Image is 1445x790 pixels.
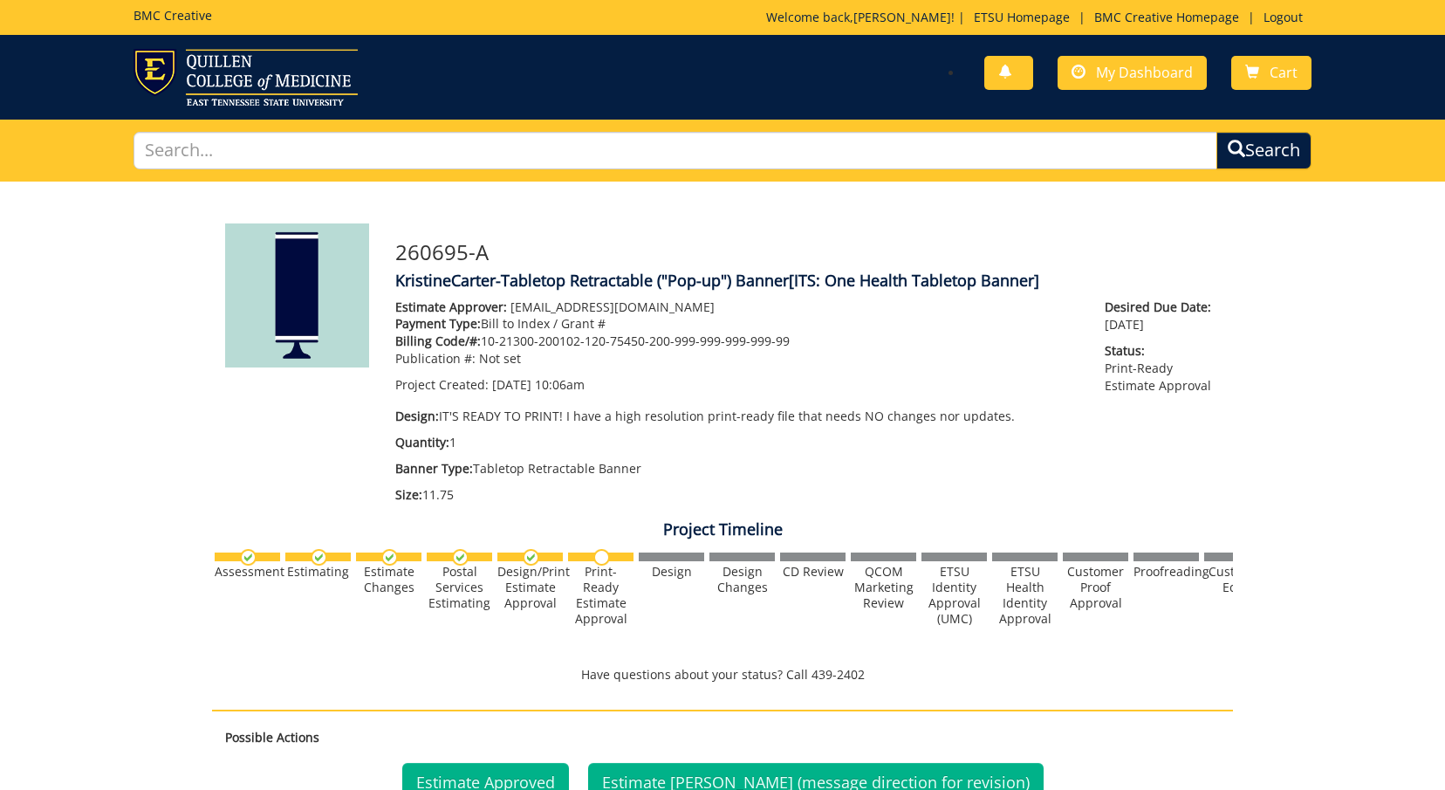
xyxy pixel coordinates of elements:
span: Quantity: [395,434,449,450]
div: ETSU Identity Approval (UMC) [921,564,987,627]
p: 11.75 [395,486,1079,504]
p: Have questions about your status? Call 439-2402 [212,666,1233,684]
img: checkmark [523,549,539,566]
span: Desired Due Date: [1105,299,1220,316]
h5: BMC Creative [134,9,212,22]
input: Search... [134,132,1217,169]
a: Cart [1231,56,1311,90]
strong: Possible Actions [225,729,319,745]
p: IT'S READY TO PRINT! I have a high resolution print-ready file that needs NO changes nor updates. [395,408,1079,425]
a: My Dashboard [1058,56,1207,90]
div: Print-Ready Estimate Approval [568,564,633,627]
div: Estimating [285,564,351,580]
img: checkmark [311,549,327,566]
span: Cart [1270,63,1298,82]
div: Design Changes [709,564,775,595]
p: Welcome back, ! | | | [766,9,1311,26]
a: ETSU Homepage [965,9,1079,25]
span: Publication #: [395,350,476,367]
div: Design [639,564,704,580]
img: ETSU logo [134,49,358,106]
a: [PERSON_NAME] [853,9,951,25]
img: checkmark [240,549,257,566]
span: Status: [1105,342,1220,360]
span: Not set [479,350,521,367]
div: Proofreading [1133,564,1199,580]
img: checkmark [452,549,469,566]
span: Project Created: [395,376,489,393]
a: BMC Creative Homepage [1085,9,1248,25]
p: Print-Ready Estimate Approval [1105,342,1220,395]
div: Postal Services Estimating [427,564,492,611]
p: [EMAIL_ADDRESS][DOMAIN_NAME] [395,299,1079,316]
h3: 260695-A [395,241,1220,264]
button: Search [1216,132,1311,169]
span: Size: [395,486,422,503]
span: [DATE] 10:06am [492,376,585,393]
img: no [593,549,610,566]
span: Design: [395,408,439,424]
div: Customer Edits [1204,564,1270,595]
div: CD Review [780,564,846,580]
h4: Project Timeline [212,521,1233,539]
p: [DATE] [1105,299,1220,333]
div: Assessment [215,564,280,580]
span: Estimate Approver: [395,299,507,315]
span: Payment Type: [395,315,481,332]
span: My Dashboard [1096,63,1193,82]
img: checkmark [381,549,398,566]
div: Customer Proof Approval [1063,564,1128,611]
div: QCOM Marketing Review [851,564,916,611]
p: 1 [395,434,1079,451]
span: Banner Type: [395,460,473,477]
p: Bill to Index / Grant # [395,315,1079,333]
img: Product featured image [225,223,369,368]
h4: KristineCarter-Tabletop Retractable ("Pop-up") Banner [395,272,1220,290]
p: Tabletop Retractable Banner [395,460,1079,477]
div: ETSU Health Identity Approval [992,564,1058,627]
div: Design/Print Estimate Approval [497,564,563,611]
p: 10-21300-200102-120-75450-200-999-999-999-999-99 [395,333,1079,350]
span: [ITS: One Health Tabletop Banner] [789,270,1039,291]
span: Billing Code/#: [395,333,481,349]
div: Estimate Changes [356,564,421,595]
a: Logout [1255,9,1311,25]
